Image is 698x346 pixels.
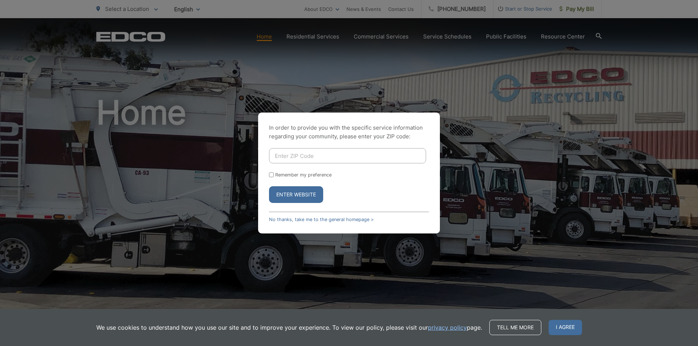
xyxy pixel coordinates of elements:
button: Enter Website [269,186,323,203]
a: Tell me more [489,320,541,335]
a: privacy policy [428,323,467,332]
span: I agree [549,320,582,335]
input: Enter ZIP Code [269,148,426,163]
p: In order to provide you with the specific service information regarding your community, please en... [269,123,429,141]
p: We use cookies to understand how you use our site and to improve your experience. To view our pol... [96,323,482,332]
label: Remember my preference [275,172,332,178]
a: No thanks, take me to the general homepage > [269,217,374,222]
